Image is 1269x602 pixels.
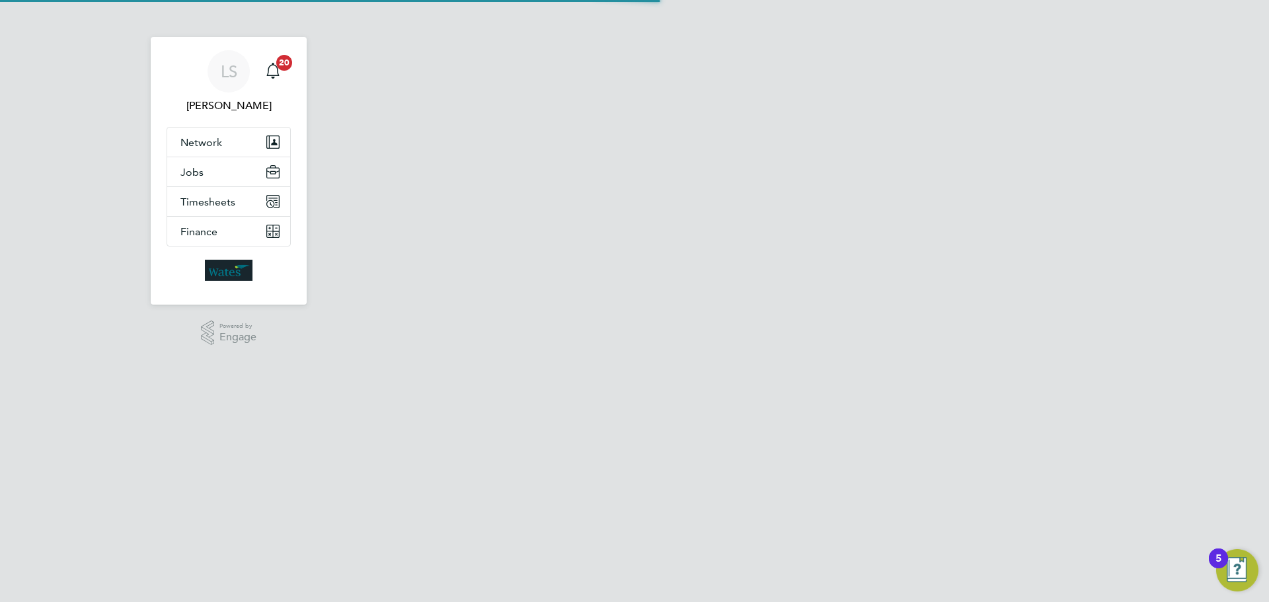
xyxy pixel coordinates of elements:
[167,50,291,114] a: LS[PERSON_NAME]
[201,320,257,346] a: Powered byEngage
[151,37,307,305] nav: Main navigation
[167,260,291,281] a: Go to home page
[180,225,217,238] span: Finance
[180,196,235,208] span: Timesheets
[260,50,286,93] a: 20
[221,63,237,80] span: LS
[167,128,290,157] button: Network
[1215,558,1221,576] div: 5
[167,98,291,114] span: Lorraine Smith
[1216,549,1258,591] button: Open Resource Center, 5 new notifications
[180,166,204,178] span: Jobs
[276,55,292,71] span: 20
[219,332,256,343] span: Engage
[167,217,290,246] button: Finance
[180,136,222,149] span: Network
[219,320,256,332] span: Powered by
[167,187,290,216] button: Timesheets
[205,260,252,281] img: wates-logo-retina.png
[167,157,290,186] button: Jobs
